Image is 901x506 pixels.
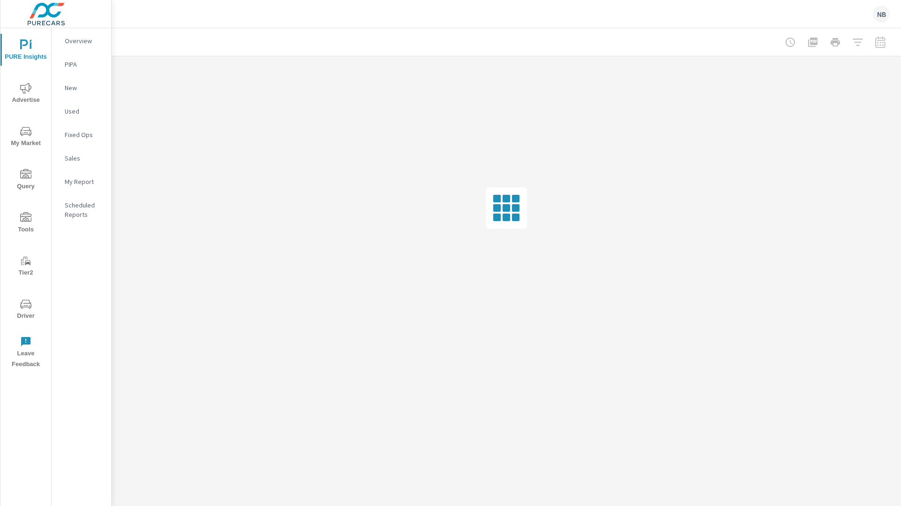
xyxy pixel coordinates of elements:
[65,83,104,92] p: New
[3,83,48,106] span: Advertise
[65,60,104,69] p: PIPA
[3,212,48,235] span: Tools
[3,255,48,278] span: Tier2
[65,130,104,139] p: Fixed Ops
[3,126,48,149] span: My Market
[3,39,48,62] span: PURE Insights
[873,6,890,23] div: NB
[3,299,48,322] span: Driver
[3,336,48,370] span: Leave Feedback
[52,57,111,71] div: PIPA
[3,169,48,192] span: Query
[52,175,111,189] div: My Report
[65,177,104,186] p: My Report
[65,107,104,116] p: Used
[0,28,51,374] div: nav menu
[65,200,104,219] p: Scheduled Reports
[52,81,111,95] div: New
[52,34,111,48] div: Overview
[65,36,104,46] p: Overview
[65,153,104,163] p: Sales
[52,198,111,222] div: Scheduled Reports
[52,151,111,165] div: Sales
[52,104,111,118] div: Used
[52,128,111,142] div: Fixed Ops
